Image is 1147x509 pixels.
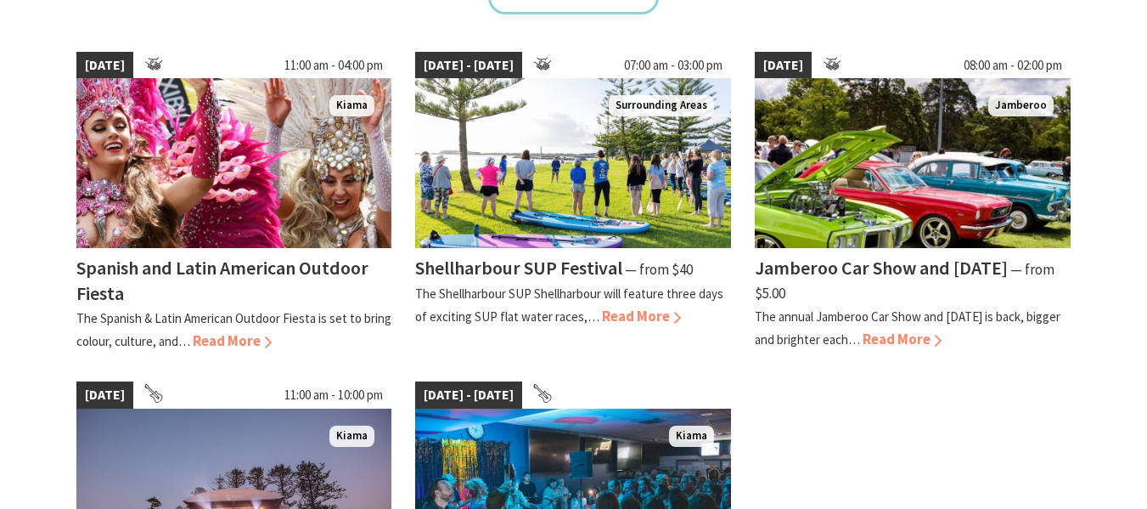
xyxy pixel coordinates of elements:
[415,52,522,79] span: [DATE] - [DATE]
[415,78,731,248] img: Jodie Edwards Welcome to Country
[276,382,391,409] span: 11:00 am - 10:00 pm
[76,52,392,353] a: [DATE] 11:00 am - 04:00 pm Dancers in jewelled pink and silver costumes with feathers, holding th...
[755,78,1071,248] img: Jamberoo Car Show
[76,78,392,248] img: Dancers in jewelled pink and silver costumes with feathers, holding their hands up while smiling
[755,260,1054,302] span: ⁠— from $5.00
[193,331,272,350] span: Read More
[625,260,693,279] span: ⁠— from $40
[76,52,133,79] span: [DATE]
[76,256,368,304] h4: Spanish and Latin American Outdoor Fiesta
[329,95,374,116] span: Kiama
[415,382,522,409] span: [DATE] - [DATE]
[863,330,942,348] span: Read More
[755,256,1008,280] h4: Jamberoo Car Show and [DATE]
[329,426,374,447] span: Kiama
[755,308,1060,348] p: The annual Jamberoo Car Show and [DATE] is back, bigger and brighter each…
[76,382,133,409] span: [DATE]
[755,52,1071,353] a: [DATE] 08:00 am - 02:00 pm Jamberoo Car Show Jamberoo Jamberoo Car Show and [DATE] ⁠— from $5.00 ...
[955,52,1071,79] span: 08:00 am - 02:00 pm
[602,307,681,325] span: Read More
[988,95,1054,116] span: Jamberoo
[755,52,812,79] span: [DATE]
[609,95,714,116] span: Surrounding Areas
[76,310,391,349] p: The Spanish & Latin American Outdoor Fiesta is set to bring colour, culture, and…
[616,52,731,79] span: 07:00 am - 03:00 pm
[415,286,723,325] p: The Shellharbour SUP Shellharbour will feature three days of exciting SUP flat water races,…
[415,256,622,280] h4: Shellharbour SUP Festival
[669,426,714,447] span: Kiama
[415,52,731,353] a: [DATE] - [DATE] 07:00 am - 03:00 pm Jodie Edwards Welcome to Country Surrounding Areas Shellharbo...
[276,52,391,79] span: 11:00 am - 04:00 pm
